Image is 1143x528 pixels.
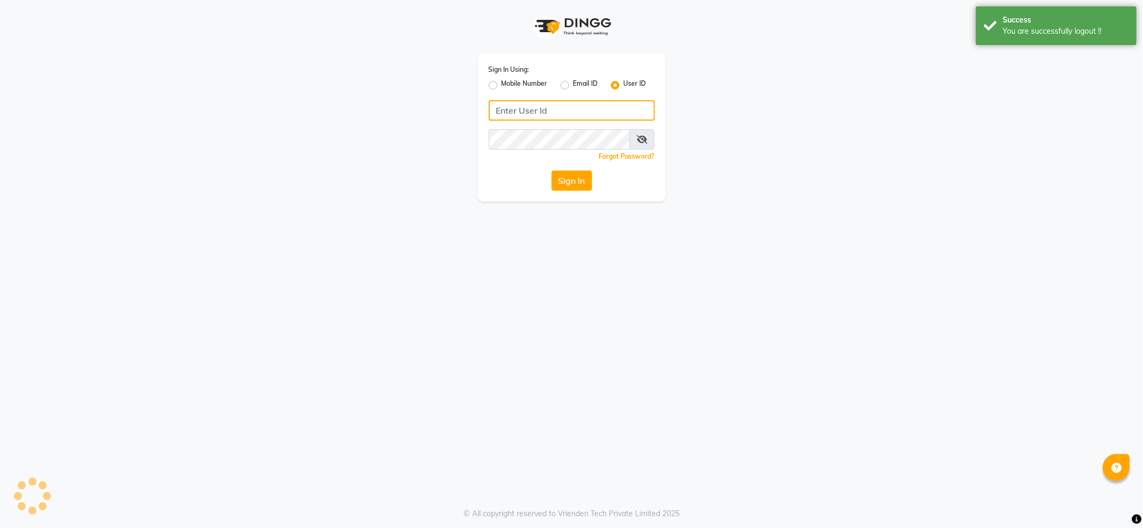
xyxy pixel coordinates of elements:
img: logo1.svg [529,11,615,42]
label: Sign In Using: [489,65,529,75]
div: You are successfully logout !! [1003,26,1129,37]
button: Sign In [551,170,592,191]
input: Username [489,100,655,121]
div: Success [1003,14,1129,26]
a: Forgot Password? [599,152,655,160]
input: Username [489,129,630,150]
label: Mobile Number [502,79,548,92]
label: Email ID [573,79,598,92]
label: User ID [624,79,646,92]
